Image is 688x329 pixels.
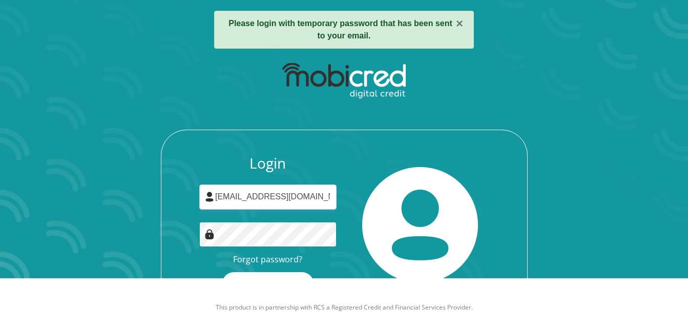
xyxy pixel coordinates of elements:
img: mobicred logo [282,63,406,99]
a: Forgot password? [233,254,302,265]
img: user-icon image [204,192,215,202]
h3: Login [199,155,337,172]
strong: Please login with temporary password that has been sent to your email. [228,19,452,40]
p: This product is in partnership with RCS a Registered Credit and Financial Services Provider. [60,303,629,312]
button: × [456,17,463,30]
img: Image [204,229,215,239]
input: Username [199,184,337,210]
button: Login [222,272,314,295]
